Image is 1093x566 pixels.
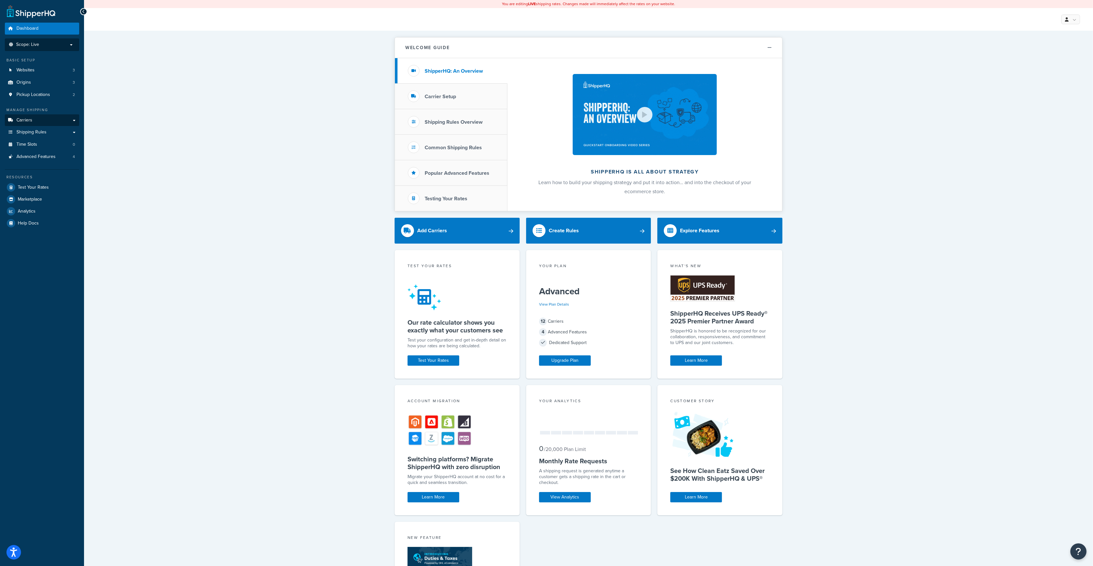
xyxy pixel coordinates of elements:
span: Websites [16,68,35,73]
a: Carriers [5,114,79,126]
span: Learn how to build your shipping strategy and put it into action… and into the checkout of your e... [538,179,751,195]
span: Carriers [16,118,32,123]
div: Carriers [539,317,638,326]
a: Learn More [670,355,722,366]
span: 0 [539,443,543,454]
li: Time Slots [5,139,79,151]
a: Test Your Rates [5,182,79,193]
h3: Shipping Rules Overview [425,119,483,125]
a: Pickup Locations2 [5,89,79,101]
li: Pickup Locations [5,89,79,101]
div: Customer Story [670,398,769,405]
span: Pickup Locations [16,92,50,98]
div: Advanced Features [539,328,638,337]
a: Create Rules [526,218,651,244]
a: Websites3 [5,64,79,76]
h5: Switching platforms? Migrate ShipperHQ with zero disruption [408,455,507,471]
a: Add Carriers [395,218,520,244]
span: Dashboard [16,26,38,31]
span: Test Your Rates [18,185,49,190]
h5: Our rate calculator shows you exactly what your customers see [408,319,507,334]
h3: Testing Your Rates [425,196,467,202]
span: Help Docs [18,221,39,226]
a: Origins3 [5,77,79,89]
a: Dashboard [5,23,79,35]
span: Analytics [18,209,36,214]
span: 3 [73,80,75,85]
b: LIVE [528,1,536,7]
div: New Feature [408,535,507,542]
span: Advanced Features [16,154,56,160]
a: View Plan Details [539,301,569,307]
div: Your Analytics [539,398,638,405]
h5: ShipperHQ Receives UPS Ready® 2025 Premier Partner Award [670,309,769,325]
span: Origins [16,80,31,85]
span: 2 [73,92,75,98]
li: Advanced Features [5,151,79,163]
small: / 20,000 Plan Limit [544,445,586,453]
h3: Carrier Setup [425,94,456,100]
div: What's New [670,263,769,270]
h3: Popular Advanced Features [425,170,489,176]
div: Dedicated Support [539,338,638,347]
a: Explore Features [657,218,782,244]
span: 3 [73,68,75,73]
button: Open Resource Center [1070,543,1087,560]
a: Learn More [670,492,722,502]
h5: See How Clean Eatz Saved Over $200K With ShipperHQ & UPS® [670,467,769,482]
span: 0 [73,142,75,147]
li: Websites [5,64,79,76]
a: Help Docs [5,217,79,229]
div: Test your configuration and get in-depth detail on how your rates are being calculated. [408,337,507,349]
li: Origins [5,77,79,89]
div: Create Rules [549,226,579,235]
span: 4 [73,154,75,160]
a: Analytics [5,205,79,217]
div: Account Migration [408,398,507,405]
a: Shipping Rules [5,126,79,138]
div: Explore Features [680,226,719,235]
div: Manage Shipping [5,107,79,113]
div: Test your rates [408,263,507,270]
a: Advanced Features4 [5,151,79,163]
div: Resources [5,174,79,180]
span: Scope: Live [16,42,39,47]
div: A shipping request is generated anytime a customer gets a shipping rate in the cart or checkout. [539,468,638,486]
span: Time Slots [16,142,37,147]
h5: Advanced [539,286,638,297]
span: Marketplace [18,197,42,202]
a: Test Your Rates [408,355,459,366]
img: ShipperHQ is all about strategy [573,74,717,155]
span: Shipping Rules [16,130,47,135]
h3: Common Shipping Rules [425,145,482,151]
span: 12 [539,318,547,325]
a: Learn More [408,492,459,502]
div: Your Plan [539,263,638,270]
div: Basic Setup [5,58,79,63]
h3: ShipperHQ: An Overview [425,68,483,74]
a: Marketplace [5,194,79,205]
h2: ShipperHQ is all about strategy [525,169,765,175]
a: View Analytics [539,492,591,502]
a: Time Slots0 [5,139,79,151]
a: Upgrade Plan [539,355,591,366]
p: ShipperHQ is honored to be recognized for our collaboration, responsiveness, and commitment to UP... [670,328,769,346]
div: Add Carriers [417,226,447,235]
h2: Welcome Guide [405,45,450,50]
button: Welcome Guide [395,37,782,58]
div: Migrate your ShipperHQ account at no cost for a quick and seamless transition. [408,474,507,486]
h5: Monthly Rate Requests [539,457,638,465]
span: 4 [539,328,547,336]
